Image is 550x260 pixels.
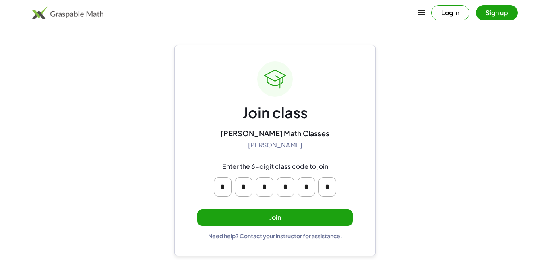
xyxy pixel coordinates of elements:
button: Join [197,209,353,226]
div: [PERSON_NAME] Math Classes [221,129,329,138]
div: [PERSON_NAME] [248,141,302,149]
button: Log in [431,5,469,20]
input: Please enter OTP character 6 [318,177,336,197]
div: Need help? Contact your instructor for assistance. [208,232,342,240]
div: Join class [242,103,308,122]
input: Please enter OTP character 1 [214,177,232,197]
input: Please enter OTP character 5 [298,177,315,197]
div: Enter the 6-digit class code to join [222,162,328,171]
input: Please enter OTP character 3 [256,177,273,197]
button: Sign up [476,5,518,20]
input: Please enter OTP character 2 [235,177,252,197]
input: Please enter OTP character 4 [277,177,294,197]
